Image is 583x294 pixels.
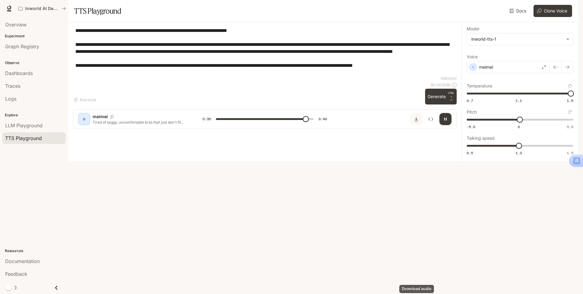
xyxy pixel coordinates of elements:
[399,285,434,293] div: Download audio
[73,95,99,104] button: Shortcuts
[410,113,422,125] button: Download audio
[25,6,59,11] p: Inworld AI Demos
[425,113,437,125] button: Inspect
[567,98,573,103] span: 1.5
[448,91,454,98] p: CTRL +
[467,84,492,88] p: Temperature
[467,55,478,59] p: Voice
[74,5,121,17] h1: TTS Playground
[467,33,573,45] div: inworld-tts-1
[467,110,477,114] p: Pitch
[467,124,475,129] span: -5.0
[441,76,457,81] p: 618 / 1000
[108,115,116,118] button: Copy Voice ID
[516,98,522,103] span: 1.1
[93,120,188,125] p: Tired of saggy, uncomfortable bras that just don't fit right? Trust me, I get it. These bras? No ...
[79,114,89,124] div: D
[425,89,457,104] button: GenerateCTRL +⏎
[467,27,479,31] p: Model
[319,116,327,122] span: 0:40
[516,150,522,156] span: 1.0
[518,124,520,129] span: 0
[467,150,473,156] span: 0.5
[471,36,563,42] div: inworld-tts-1
[93,114,108,120] p: meimei
[203,116,211,122] span: 0:36
[567,124,573,129] span: 5.0
[479,64,493,70] p: meimei
[16,2,69,15] button: All workspaces
[467,98,473,103] span: 0.7
[534,5,572,17] button: Clone Voice
[567,109,573,115] button: Reset to default
[508,5,529,17] a: Docs
[467,136,495,140] p: Talking speed
[448,91,454,102] p: ⏎
[567,83,573,89] button: Reset to default
[567,150,573,156] span: 1.5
